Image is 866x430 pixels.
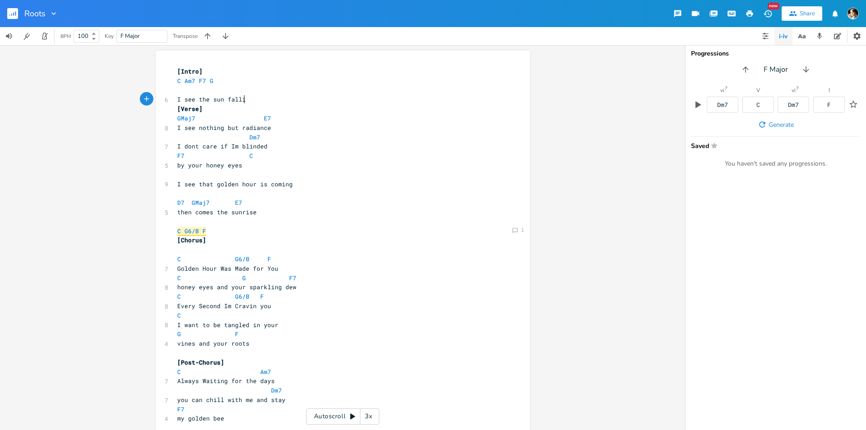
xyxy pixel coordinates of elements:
[827,102,831,108] div: F
[184,77,195,85] span: Am7
[177,199,184,207] span: D7
[177,302,271,310] span: Every Second Im Cravin you
[756,88,760,93] div: V
[177,311,181,319] span: C
[796,86,799,91] sup: 7
[759,5,777,22] button: New
[691,51,861,57] div: Progressions
[691,160,861,168] div: You haven't saved any progressions.
[173,33,198,39] div: Transpose
[720,88,724,93] div: vi
[829,88,830,93] div: I
[769,120,794,129] span: Generate
[177,124,271,132] span: I see nothing but radiance
[782,6,822,21] button: Share
[306,408,379,425] div: Autoscroll
[177,321,278,329] span: I want to be tangled in your
[177,292,181,301] span: C
[264,114,271,122] span: E7
[177,95,246,103] span: I see the sun falli
[177,396,286,404] span: you can chill with me and stay
[177,161,242,169] span: by your honey eyes
[754,116,797,133] button: Generate
[177,208,257,216] span: then comes the sunrise
[24,9,46,18] span: Roots
[267,255,271,263] span: F
[521,227,524,233] div: 1
[235,199,242,207] span: E7
[249,152,253,160] span: C
[177,339,249,347] span: vines and your roots
[203,227,206,236] span: F
[105,33,114,39] div: Key
[177,255,181,263] span: C
[210,77,213,85] span: G
[177,330,181,338] span: G
[177,358,224,366] span: [Post-Chorus]
[177,227,181,236] span: C
[177,283,296,291] span: honey eyes and your sparkling dew
[768,3,779,9] div: New
[764,65,788,75] span: F Major
[177,377,275,385] span: Always Waiting for the days
[177,264,278,273] span: Golden Hour Was Made for You
[177,414,224,422] span: my golden bee
[199,77,206,85] span: F7
[177,180,293,188] span: I see that golden hour is coming
[177,142,267,150] span: I dont care if Im blinded
[177,152,184,160] span: F7
[60,34,71,39] div: BPM
[235,330,239,338] span: F
[177,114,195,122] span: GMaj7
[177,77,181,85] span: C
[260,368,271,376] span: Am7
[691,142,855,149] span: Saved
[192,199,210,207] span: GMaj7
[260,292,264,301] span: F
[725,86,728,91] sup: 7
[792,88,796,93] div: vi
[788,102,799,108] div: Dm7
[756,102,760,108] div: C
[184,227,199,236] span: G6/B
[177,274,181,282] span: C
[177,405,184,413] span: F7
[177,236,206,244] span: [Chorus]
[177,105,203,113] span: [Verse]
[249,133,260,141] span: Dm7
[847,8,859,19] img: Robert Wise
[717,102,728,108] div: Dm7
[271,386,282,394] span: Dm7
[289,274,296,282] span: F7
[177,67,203,75] span: [Intro]
[800,9,815,18] div: Share
[120,32,140,40] span: F Major
[177,368,181,376] span: C
[242,274,246,282] span: G
[235,255,249,263] span: G6/B
[235,292,249,301] span: G6/B
[360,408,377,425] div: 3x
